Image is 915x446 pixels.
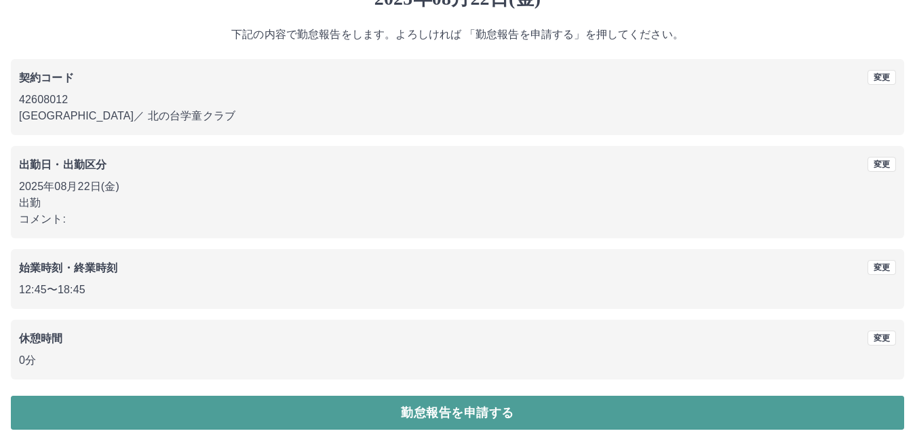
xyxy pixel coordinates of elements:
b: 始業時刻・終業時刻 [19,262,117,274]
p: 出勤 [19,195,896,211]
b: 休憩時間 [19,333,63,344]
p: 2025年08月22日(金) [19,179,896,195]
p: 0分 [19,352,896,369]
b: 契約コード [19,72,74,83]
button: 勤怠報告を申請する [11,396,904,430]
p: 下記の内容で勤怠報告をします。よろしければ 「勤怠報告を申請する」を押してください。 [11,26,904,43]
p: 42608012 [19,92,896,108]
button: 変更 [868,157,896,172]
b: 出勤日・出勤区分 [19,159,106,170]
p: コメント: [19,211,896,227]
button: 変更 [868,70,896,85]
button: 変更 [868,331,896,346]
button: 変更 [868,260,896,275]
p: [GEOGRAPHIC_DATA] ／ 北の台学童クラブ [19,108,896,124]
p: 12:45 〜 18:45 [19,282,896,298]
